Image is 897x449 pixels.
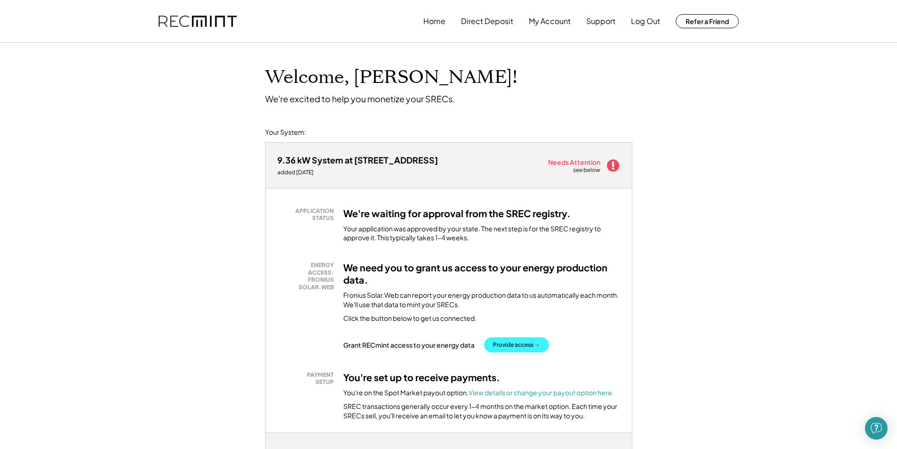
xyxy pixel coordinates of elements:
div: Your System: [265,128,306,137]
div: SREC transactions generally occur every 1-4 months on the market option. Each time your SRECs sel... [343,402,620,420]
button: Home [423,12,445,31]
button: Log Out [631,12,660,31]
button: Direct Deposit [461,12,513,31]
div: ENERGY ACCESS: FRONIUS SOLAR.WEB [282,261,334,291]
img: recmint-logotype%403x.png [159,16,237,27]
div: We're excited to help you monetize your SRECs. [265,93,455,104]
button: Provide access → [484,337,549,352]
div: added [DATE] [277,169,438,176]
a: View details or change your payout option here. [469,388,614,397]
div: APPLICATION STATUS [282,207,334,222]
div: Click the button below to get us connected. [343,314,477,323]
div: You're on the Spot Market payout option. [343,388,614,398]
h1: Welcome, [PERSON_NAME]! [265,66,517,89]
h3: We need you to grant us access to your energy production data. [343,261,620,286]
div: Fronius Solar.Web can report your energy production data to us automatically each month. We'll us... [343,291,620,309]
h3: We're waiting for approval from the SREC registry. [343,207,571,220]
div: see below [573,166,601,174]
button: Support [586,12,615,31]
button: My Account [529,12,571,31]
button: Refer a Friend [676,14,739,28]
h3: You're set up to receive payments. [343,371,500,384]
div: Your application was approved by your state. The next step is for the SREC registry to approve it... [343,224,620,243]
div: 9.36 kW System at [STREET_ADDRESS] [277,155,438,165]
div: Needs Attention [548,159,601,165]
div: PAYMENT SETUP [282,371,334,386]
div: Open Intercom Messenger [865,417,888,440]
div: Grant RECmint access to your energy data [343,341,475,349]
